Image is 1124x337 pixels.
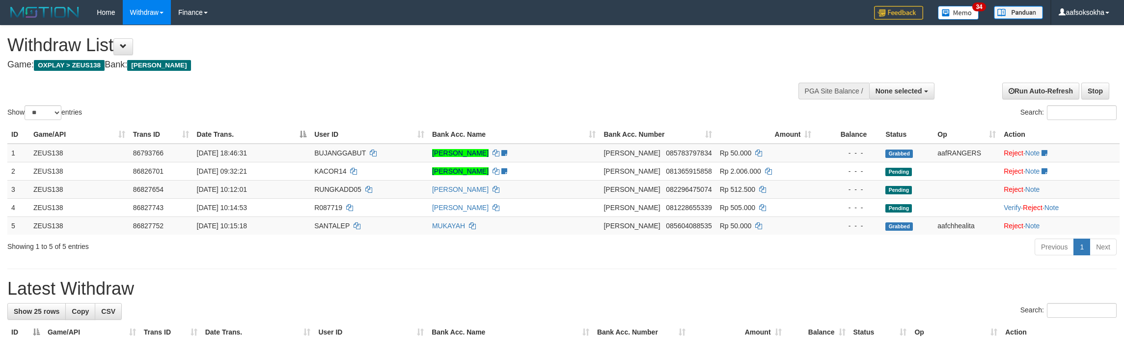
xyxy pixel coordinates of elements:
[7,198,29,216] td: 4
[1044,204,1059,212] a: Note
[7,238,461,251] div: Showing 1 to 5 of 5 entries
[666,167,712,175] span: Copy 081365915858 to clipboard
[193,125,311,144] th: Date Trans.: activate to sort column descending
[314,167,346,175] span: KACOR14
[29,125,129,144] th: Game/API: activate to sort column ascending
[933,125,1000,144] th: Op: activate to sort column ascending
[1047,105,1117,120] input: Search:
[7,180,29,198] td: 3
[7,279,1117,299] h1: Latest Withdraw
[197,149,247,157] span: [DATE] 18:46:31
[314,222,350,230] span: SANTALEP
[666,185,712,193] span: Copy 082296475074 to clipboard
[7,105,82,120] label: Show entries
[600,125,715,144] th: Bank Acc. Number: activate to sort column ascending
[29,216,129,235] td: ZEUS138
[1025,222,1040,230] a: Note
[197,185,247,193] span: [DATE] 10:12:01
[1000,216,1120,235] td: ·
[1090,239,1117,255] a: Next
[7,303,66,320] a: Show 25 rows
[432,167,489,175] a: [PERSON_NAME]
[603,222,660,230] span: [PERSON_NAME]
[885,168,912,176] span: Pending
[428,125,600,144] th: Bank Acc. Name: activate to sort column ascending
[1002,83,1079,99] a: Run Auto-Refresh
[310,125,428,144] th: User ID: activate to sort column ascending
[314,149,366,157] span: BUJANGGABUT
[1004,149,1023,157] a: Reject
[885,204,912,213] span: Pending
[29,180,129,198] td: ZEUS138
[314,185,361,193] span: RUNGKADD05
[819,184,877,194] div: - - -
[1047,303,1117,318] input: Search:
[133,185,164,193] span: 86827654
[666,204,712,212] span: Copy 081228655339 to clipboard
[1081,83,1109,99] a: Stop
[133,222,164,230] span: 86827752
[666,222,712,230] span: Copy 085604088535 to clipboard
[197,222,247,230] span: [DATE] 10:15:18
[1025,149,1040,157] a: Note
[815,125,881,144] th: Balance
[874,6,923,20] img: Feedback.jpg
[881,125,933,144] th: Status
[7,144,29,162] td: 1
[720,185,755,193] span: Rp 512.500
[603,167,660,175] span: [PERSON_NAME]
[1004,167,1023,175] a: Reject
[819,166,877,176] div: - - -
[933,216,1000,235] td: aafchhealita
[876,87,922,95] span: None selected
[133,167,164,175] span: 86826701
[666,149,712,157] span: Copy 085783797834 to clipboard
[603,204,660,212] span: [PERSON_NAME]
[101,307,115,315] span: CSV
[819,148,877,158] div: - - -
[1073,239,1090,255] a: 1
[29,198,129,216] td: ZEUS138
[1025,167,1040,175] a: Note
[25,105,61,120] select: Showentries
[819,203,877,213] div: - - -
[1004,204,1021,212] a: Verify
[938,6,979,20] img: Button%20Memo.svg
[1000,144,1120,162] td: ·
[972,2,986,11] span: 34
[720,204,755,212] span: Rp 505.000
[129,125,193,144] th: Trans ID: activate to sort column ascending
[885,186,912,194] span: Pending
[34,60,105,71] span: OXPLAY > ZEUS138
[933,144,1000,162] td: aafRANGERS
[1000,125,1120,144] th: Action
[95,303,122,320] a: CSV
[885,150,913,158] span: Grabbed
[432,204,489,212] a: [PERSON_NAME]
[885,222,913,231] span: Grabbed
[14,307,59,315] span: Show 25 rows
[720,149,752,157] span: Rp 50.000
[197,204,247,212] span: [DATE] 10:14:53
[1000,198,1120,216] td: · ·
[1000,180,1120,198] td: ·
[1035,239,1074,255] a: Previous
[1020,303,1117,318] label: Search:
[798,83,869,99] div: PGA Site Balance /
[7,125,29,144] th: ID
[603,185,660,193] span: [PERSON_NAME]
[7,216,29,235] td: 5
[1004,222,1023,230] a: Reject
[72,307,89,315] span: Copy
[1004,185,1023,193] a: Reject
[65,303,95,320] a: Copy
[819,221,877,231] div: - - -
[720,167,761,175] span: Rp 2.006.000
[29,162,129,180] td: ZEUS138
[29,144,129,162] td: ZEUS138
[994,6,1043,19] img: panduan.png
[432,185,489,193] a: [PERSON_NAME]
[720,222,752,230] span: Rp 50.000
[869,83,934,99] button: None selected
[7,5,82,20] img: MOTION_logo.png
